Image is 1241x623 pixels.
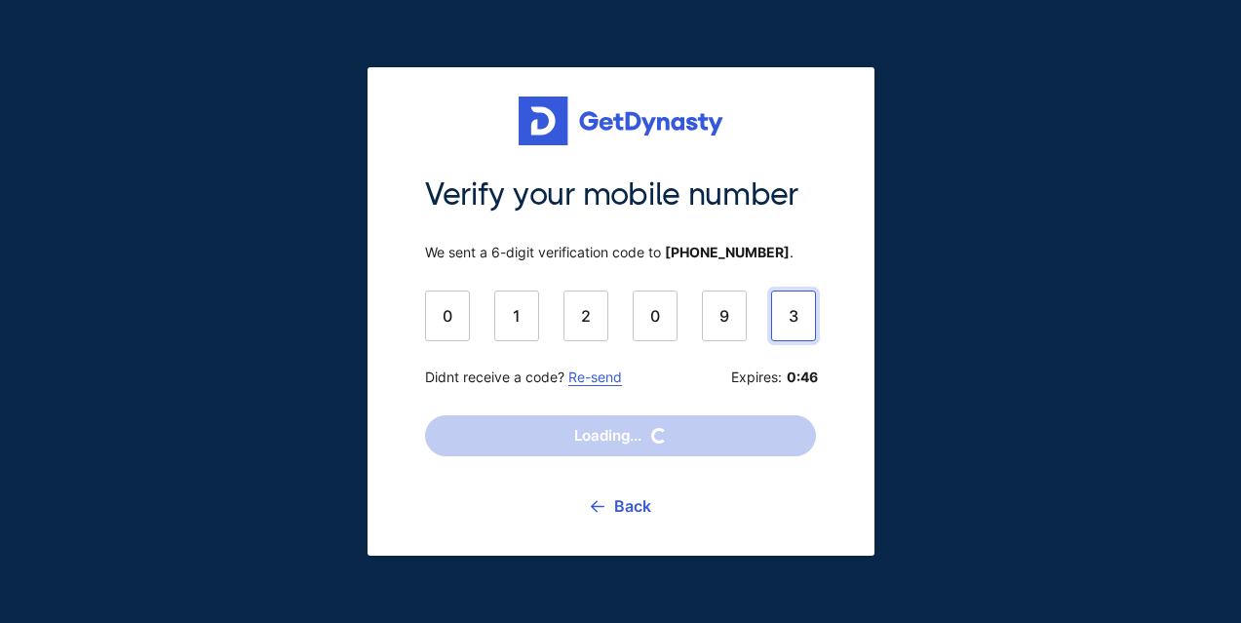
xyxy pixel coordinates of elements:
[591,500,604,513] img: go back icon
[665,244,790,260] b: [PHONE_NUMBER]
[731,369,816,386] span: Expires:
[425,244,816,261] span: We sent a 6-digit verification code to .
[519,97,723,145] img: Get started for free with Dynasty Trust Company
[591,482,651,530] a: Back
[425,175,816,215] span: Verify your mobile number
[425,369,622,386] span: Didnt receive a code?
[568,369,622,385] a: Re-send
[787,369,816,386] b: 0:46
